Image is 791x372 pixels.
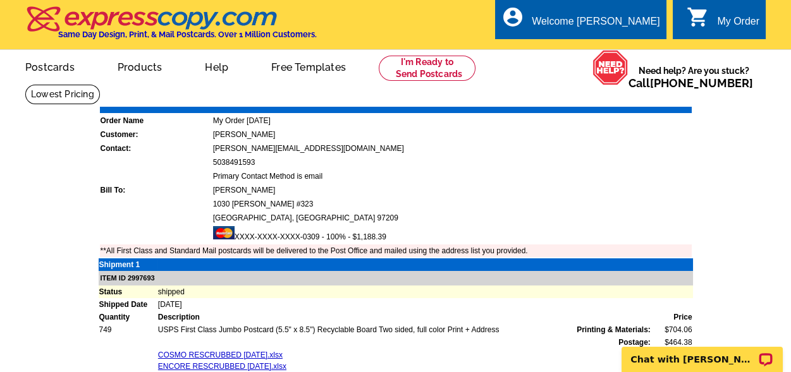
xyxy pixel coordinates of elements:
[100,184,211,196] td: Bill To:
[5,51,95,81] a: Postcards
[99,298,157,311] td: Shipped Date
[251,51,366,81] a: Free Templates
[651,323,693,336] td: $704.06
[717,16,759,33] div: My Order
[687,6,709,28] i: shopping_cart
[157,285,693,298] td: shipped
[97,51,183,81] a: Products
[157,311,651,323] td: Description
[212,156,692,169] td: 5038491593
[613,332,791,372] iframe: LiveChat chat widget
[99,258,157,271] td: Shipment 1
[213,226,235,239] img: mast.gif
[58,30,317,39] h4: Same Day Design, Print, & Mail Postcards. Over 1 Million Customers.
[212,170,692,183] td: Primary Contact Method is email
[158,351,283,359] a: COSMO RESCRUBBED [DATE].xlsx
[212,225,692,243] td: XXXX-XXXX-XXXX-0309 - 100% - $1,188.39
[99,311,157,323] td: Quantity
[532,16,659,33] div: Welcome [PERSON_NAME]
[212,142,692,155] td: [PERSON_NAME][EMAIL_ADDRESS][DOMAIN_NAME]
[212,198,692,210] td: 1030 [PERSON_NAME] #323
[99,285,157,298] td: Status
[185,51,248,81] a: Help
[650,76,753,90] a: [PHONE_NUMBER]
[100,114,211,127] td: Order Name
[651,311,693,323] td: Price
[158,362,286,371] a: ENCORE RESCRUBBED [DATE].xlsx
[629,64,759,90] span: Need help? Are you stuck?
[25,15,317,39] a: Same Day Design, Print, & Mail Postcards. Over 1 Million Customers.
[157,323,651,336] td: USPS First Class Jumbo Postcard (5.5" x 8.5") Recyclable Board Two sided, full color Print + Address
[629,76,753,90] span: Call
[100,244,692,257] td: **All First Class and Standard Mail postcards will be delivered to the Post Office and mailed usi...
[157,298,693,311] td: [DATE]
[687,14,759,30] a: shopping_cart My Order
[592,50,629,85] img: help
[100,128,211,141] td: Customer:
[212,128,692,141] td: [PERSON_NAME]
[212,114,692,127] td: My Order [DATE]
[577,324,651,335] span: Printing & Materials:
[99,271,693,285] td: ITEM ID 2997693
[501,6,524,28] i: account_circle
[212,212,692,224] td: [GEOGRAPHIC_DATA], [GEOGRAPHIC_DATA] 97209
[212,184,692,196] td: [PERSON_NAME]
[100,142,211,155] td: Contact:
[99,323,157,336] td: 749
